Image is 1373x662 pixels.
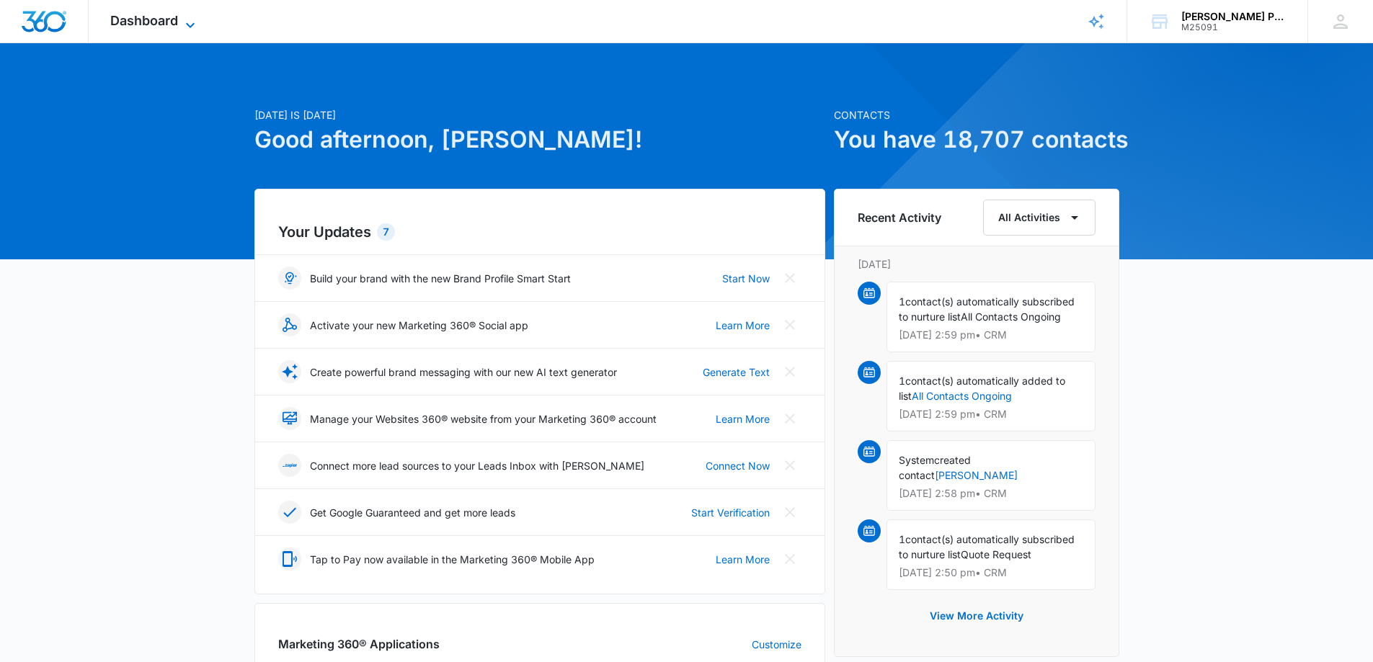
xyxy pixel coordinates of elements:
[278,221,801,243] h2: Your Updates
[310,318,528,333] p: Activate your new Marketing 360® Social app
[983,200,1096,236] button: All Activities
[706,458,770,473] a: Connect Now
[834,122,1119,157] h1: You have 18,707 contacts
[899,295,1075,323] span: contact(s) automatically subscribed to nurture list
[778,547,801,571] button: Close
[752,637,801,652] a: Customize
[377,223,395,241] div: 7
[778,501,801,524] button: Close
[899,488,1083,498] p: [DATE] 2:58 pm • CRM
[834,107,1119,122] p: Contacts
[1181,11,1287,22] div: account name
[899,454,971,481] span: created contact
[310,505,515,520] p: Get Google Guaranteed and get more leads
[778,360,801,383] button: Close
[716,318,770,333] a: Learn More
[899,330,1083,340] p: [DATE] 2:59 pm • CRM
[858,256,1096,272] p: [DATE]
[310,458,644,473] p: Connect more lead sources to your Leads Inbox with [PERSON_NAME]
[778,313,801,336] button: Close
[935,469,1018,481] a: [PERSON_NAME]
[961,548,1031,560] span: Quote Request
[254,122,825,157] h1: Good afternoon, [PERSON_NAME]!
[961,310,1061,323] span: All Contacts Ongoing
[915,599,1038,633] button: View More Activity
[310,411,657,426] p: Manage your Websites 360® website from your Marketing 360® account
[778,267,801,290] button: Close
[899,295,905,308] span: 1
[899,454,934,466] span: System
[899,533,905,545] span: 1
[254,107,825,122] p: [DATE] is [DATE]
[310,552,595,567] p: Tap to Pay now available in the Marketing 360® Mobile App
[278,635,440,653] h2: Marketing 360® Applications
[899,375,1065,402] span: contact(s) automatically added to list
[716,411,770,426] a: Learn More
[858,209,941,226] h6: Recent Activity
[899,409,1083,419] p: [DATE] 2:59 pm • CRM
[310,364,617,380] p: Create powerful brand messaging with our new AI text generator
[110,13,178,28] span: Dashboard
[703,364,770,380] a: Generate Text
[778,454,801,477] button: Close
[310,271,571,286] p: Build your brand with the new Brand Profile Smart Start
[778,407,801,430] button: Close
[716,552,770,567] a: Learn More
[722,271,770,286] a: Start Now
[899,533,1075,560] span: contact(s) automatically subscribed to nurture list
[899,568,1083,578] p: [DATE] 2:50 pm • CRM
[1181,22,1287,32] div: account id
[691,505,770,520] a: Start Verification
[912,390,1012,402] a: All Contacts Ongoing
[899,375,905,387] span: 1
